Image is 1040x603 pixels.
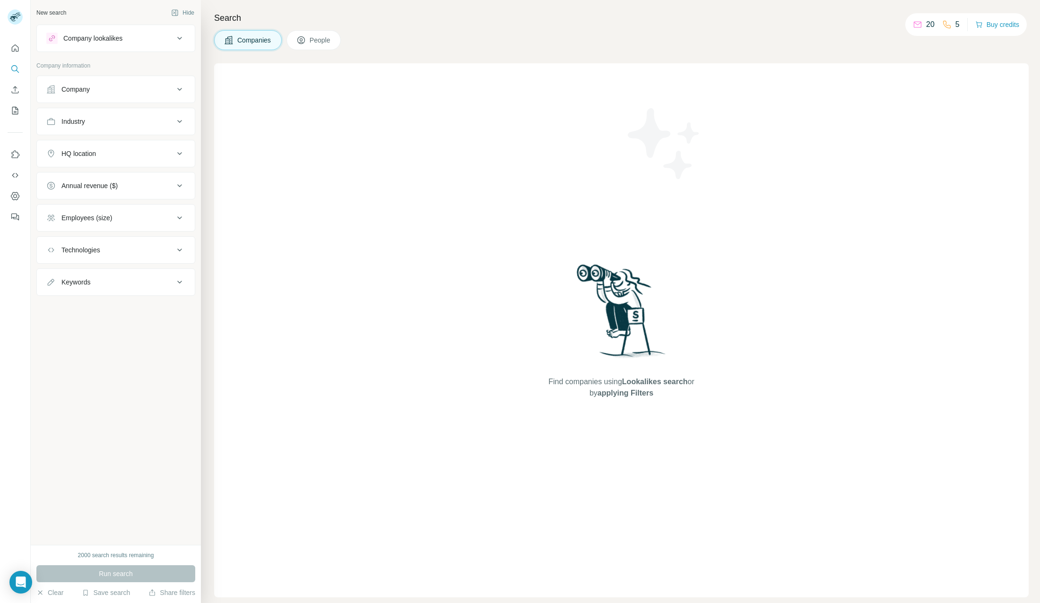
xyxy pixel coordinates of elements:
button: Annual revenue ($) [37,174,195,197]
button: Dashboard [8,188,23,205]
button: Buy credits [975,18,1019,31]
button: Hide [165,6,201,20]
div: Company lookalikes [63,34,122,43]
div: 2000 search results remaining [78,551,154,560]
div: Employees (size) [61,213,112,223]
span: Find companies using or by [546,376,697,399]
button: Enrich CSV [8,81,23,98]
button: Technologies [37,239,195,261]
button: Save search [82,588,130,597]
div: Annual revenue ($) [61,181,118,190]
div: Industry [61,117,85,126]
button: Clear [36,588,63,597]
button: Company [37,78,195,101]
span: Lookalikes search [622,378,688,386]
img: Surfe Illustration - Stars [622,101,707,186]
span: People [310,35,331,45]
p: 20 [926,19,935,30]
button: Use Surfe API [8,167,23,184]
button: Use Surfe on LinkedIn [8,146,23,163]
button: Company lookalikes [37,27,195,50]
div: Open Intercom Messenger [9,571,32,594]
span: Companies [237,35,272,45]
button: Quick start [8,40,23,57]
button: Industry [37,110,195,133]
button: Feedback [8,208,23,225]
div: HQ location [61,149,96,158]
p: 5 [955,19,960,30]
button: Employees (size) [37,207,195,229]
span: applying Filters [598,389,653,397]
div: New search [36,9,66,17]
div: Company [61,85,90,94]
button: HQ location [37,142,195,165]
h4: Search [214,11,1029,25]
div: Technologies [61,245,100,255]
p: Company information [36,61,195,70]
button: Keywords [37,271,195,293]
button: Share filters [148,588,195,597]
div: Keywords [61,277,90,287]
button: My lists [8,102,23,119]
button: Search [8,60,23,78]
img: Surfe Illustration - Woman searching with binoculars [572,262,671,367]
